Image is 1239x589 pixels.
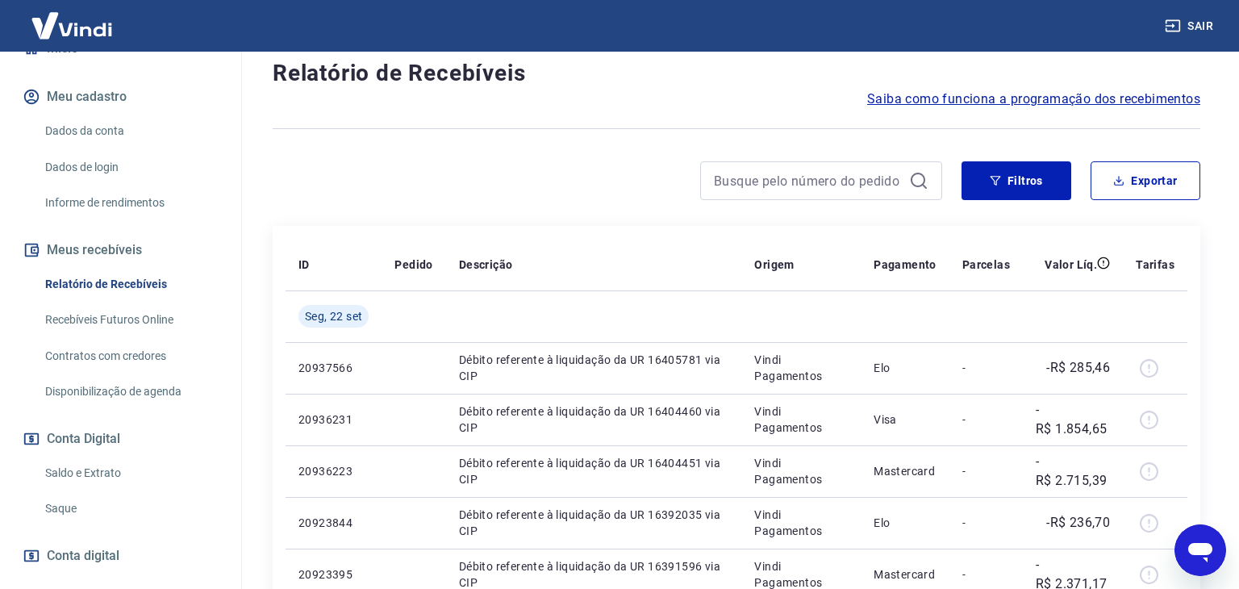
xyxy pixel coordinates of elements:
[867,90,1200,109] a: Saiba como funciona a programação dos recebimentos
[874,257,937,273] p: Pagamento
[459,455,729,487] p: Débito referente à liquidação da UR 16404451 via CIP
[47,545,119,567] span: Conta digital
[298,566,369,583] p: 20923395
[39,340,222,373] a: Contratos com credores
[273,57,1200,90] h4: Relatório de Recebíveis
[874,411,937,428] p: Visa
[39,457,222,490] a: Saldo e Extrato
[298,257,310,273] p: ID
[39,186,222,219] a: Informe de rendimentos
[1045,257,1097,273] p: Valor Líq.
[19,421,222,457] button: Conta Digital
[714,169,903,193] input: Busque pelo número do pedido
[874,566,937,583] p: Mastercard
[394,257,432,273] p: Pedido
[962,360,1010,376] p: -
[874,463,937,479] p: Mastercard
[298,515,369,531] p: 20923844
[754,455,848,487] p: Vindi Pagamentos
[39,268,222,301] a: Relatório de Recebíveis
[459,257,513,273] p: Descrição
[874,360,937,376] p: Elo
[19,1,124,50] img: Vindi
[874,515,937,531] p: Elo
[962,463,1010,479] p: -
[1036,400,1110,439] p: -R$ 1.854,65
[754,257,794,273] p: Origem
[962,257,1010,273] p: Parcelas
[962,566,1010,583] p: -
[39,115,222,148] a: Dados da conta
[459,507,729,539] p: Débito referente à liquidação da UR 16392035 via CIP
[39,303,222,336] a: Recebíveis Futuros Online
[305,308,362,324] span: Seg, 22 set
[1162,11,1220,41] button: Sair
[1091,161,1200,200] button: Exportar
[298,463,369,479] p: 20936223
[754,403,848,436] p: Vindi Pagamentos
[298,411,369,428] p: 20936231
[298,360,369,376] p: 20937566
[459,352,729,384] p: Débito referente à liquidação da UR 16405781 via CIP
[1136,257,1174,273] p: Tarifas
[19,538,222,574] a: Conta digital
[962,515,1010,531] p: -
[1046,513,1110,533] p: -R$ 236,70
[754,352,848,384] p: Vindi Pagamentos
[39,492,222,525] a: Saque
[19,79,222,115] button: Meu cadastro
[1036,452,1110,491] p: -R$ 2.715,39
[962,161,1071,200] button: Filtros
[39,375,222,408] a: Disponibilização de agenda
[1174,524,1226,576] iframe: Botão para abrir a janela de mensagens
[39,151,222,184] a: Dados de login
[754,507,848,539] p: Vindi Pagamentos
[1046,358,1110,378] p: -R$ 285,46
[19,232,222,268] button: Meus recebíveis
[962,411,1010,428] p: -
[459,403,729,436] p: Débito referente à liquidação da UR 16404460 via CIP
